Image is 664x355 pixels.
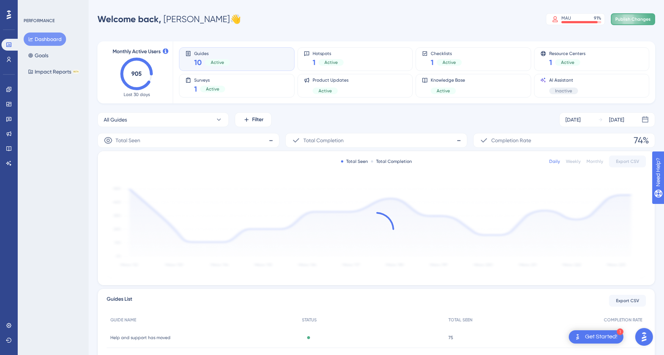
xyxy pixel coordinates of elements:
button: Export CSV [609,156,646,167]
span: 1 [431,57,434,68]
span: 1 [194,84,197,94]
span: Active [319,88,332,94]
button: Publish Changes [611,13,655,25]
iframe: UserGuiding AI Assistant Launcher [633,326,655,348]
div: MAU [561,15,571,21]
span: Inactive [555,88,572,94]
span: STATUS [302,317,317,323]
div: Get Started! [585,333,617,341]
span: COMPLETION RATE [604,317,642,323]
div: Total Seen [341,158,368,164]
span: TOTAL SEEN [448,317,472,323]
div: Daily [549,158,560,164]
span: Completion Rate [491,136,531,145]
span: Last 30 days [124,92,150,98]
span: Guides [194,51,230,56]
span: Knowledge Base [431,77,465,83]
div: [DATE] [565,115,581,124]
div: Open Get Started! checklist, remaining modules: 1 [569,330,623,344]
span: 1 [549,57,552,68]
button: Impact ReportsBETA [24,65,84,78]
span: 10 [194,57,202,68]
span: Active [561,59,574,65]
button: Export CSV [609,295,646,307]
div: Monthly [586,158,603,164]
span: 1 [313,57,316,68]
span: Checklists [431,51,462,56]
button: All Guides [97,112,229,127]
span: Export CSV [616,298,639,304]
span: Publish Changes [615,16,651,22]
span: 74% [634,134,649,146]
div: Weekly [566,158,581,164]
div: Total Completion [371,158,412,164]
div: 1 [617,328,623,335]
span: GUIDE NAME [110,317,136,323]
div: BETA [73,70,79,74]
span: Active [211,59,224,65]
span: Resource Centers [549,51,585,56]
text: 905 [131,70,142,77]
span: Active [206,86,219,92]
span: Export CSV [616,158,639,164]
span: Guides List [107,295,132,307]
span: Need Help? [17,2,46,11]
span: - [457,134,461,146]
span: Monthly Active Users [113,47,161,56]
span: Filter [252,115,264,124]
span: Hotspots [313,51,344,56]
button: Dashboard [24,33,66,46]
img: launcher-image-alternative-text [573,332,582,341]
button: Filter [235,112,272,127]
span: Total Completion [303,136,344,145]
div: [PERSON_NAME] 👋 [97,13,241,25]
div: 91 % [594,15,601,21]
span: AI Assistant [549,77,578,83]
span: Active [324,59,338,65]
span: All Guides [104,115,127,124]
span: Active [443,59,456,65]
span: Total Seen [116,136,140,145]
button: Goals [24,49,53,62]
div: [DATE] [609,115,624,124]
span: Surveys [194,77,225,82]
span: Active [437,88,450,94]
span: - [269,134,273,146]
div: PERFORMANCE [24,18,55,24]
span: Product Updates [313,77,348,83]
span: 75 [448,335,453,341]
span: Welcome back, [97,14,161,24]
span: Help and support has moved [110,335,171,341]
